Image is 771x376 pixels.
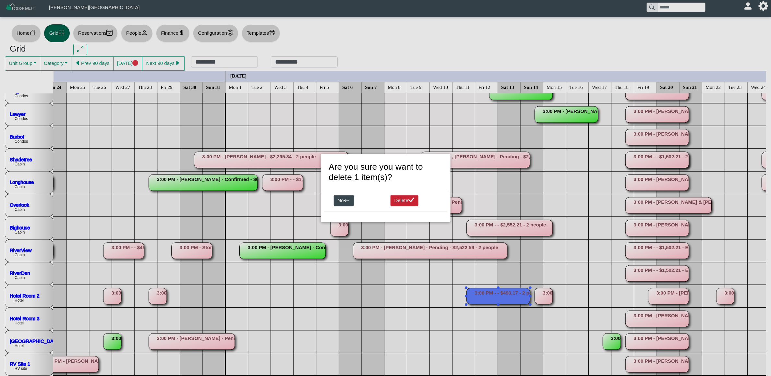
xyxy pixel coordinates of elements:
svg: arrow return left [344,197,350,203]
svg: check lg [408,197,415,203]
button: Noarrow return left [334,195,354,207]
button: Deletecheck lg [391,195,419,207]
div: One moment please... [324,157,447,219]
h3: Are you sure you want to delete 1 item(s)? [329,162,442,182]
